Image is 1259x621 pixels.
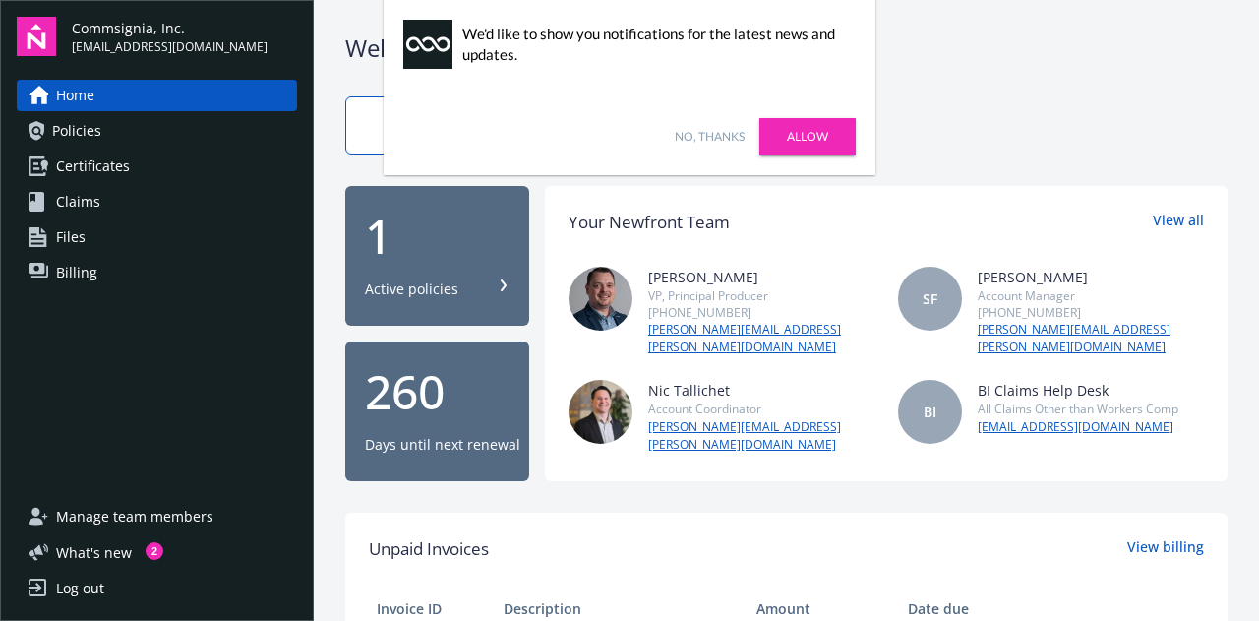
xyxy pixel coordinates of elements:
img: navigator-logo.svg [17,17,56,56]
button: 1Active policies [345,186,529,326]
a: Home [17,80,297,111]
a: Allow [759,118,856,155]
a: [PERSON_NAME][EMAIL_ADDRESS][PERSON_NAME][DOMAIN_NAME] [648,321,874,356]
span: SF [923,288,937,309]
span: Certificates [56,151,130,182]
span: [EMAIL_ADDRESS][DOMAIN_NAME] [72,38,268,56]
div: Account Manager [978,287,1204,304]
span: Billing [56,257,97,288]
a: Claims [17,186,297,217]
a: [PERSON_NAME][EMAIL_ADDRESS][PERSON_NAME][DOMAIN_NAME] [978,321,1204,356]
a: No, thanks [675,128,745,146]
a: View all [1153,210,1204,235]
a: Policies [17,115,297,147]
div: [PERSON_NAME] [978,267,1204,287]
a: View certificates [345,96,554,155]
div: [PERSON_NAME] [648,267,874,287]
div: We'd like to show you notifications for the latest news and updates. [462,24,846,65]
span: Commsignia, Inc. [72,18,268,38]
span: Files [56,221,86,253]
div: Welcome to Navigator [345,31,1228,65]
a: Certificates [17,151,297,182]
div: VP, Principal Producer [648,287,874,304]
span: Claims [56,186,100,217]
img: photo [569,267,632,331]
div: Active policies [365,279,458,299]
button: 260Days until next renewal [345,342,529,481]
button: Commsignia, Inc.[EMAIL_ADDRESS][DOMAIN_NAME] [72,17,297,56]
div: [PHONE_NUMBER] [978,304,1204,321]
a: Files [17,221,297,253]
a: Billing [17,257,297,288]
div: Your Newfront Team [569,210,730,235]
span: Policies [52,115,101,147]
div: [PHONE_NUMBER] [648,304,874,321]
span: Home [56,80,94,111]
div: 1 [365,213,510,260]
